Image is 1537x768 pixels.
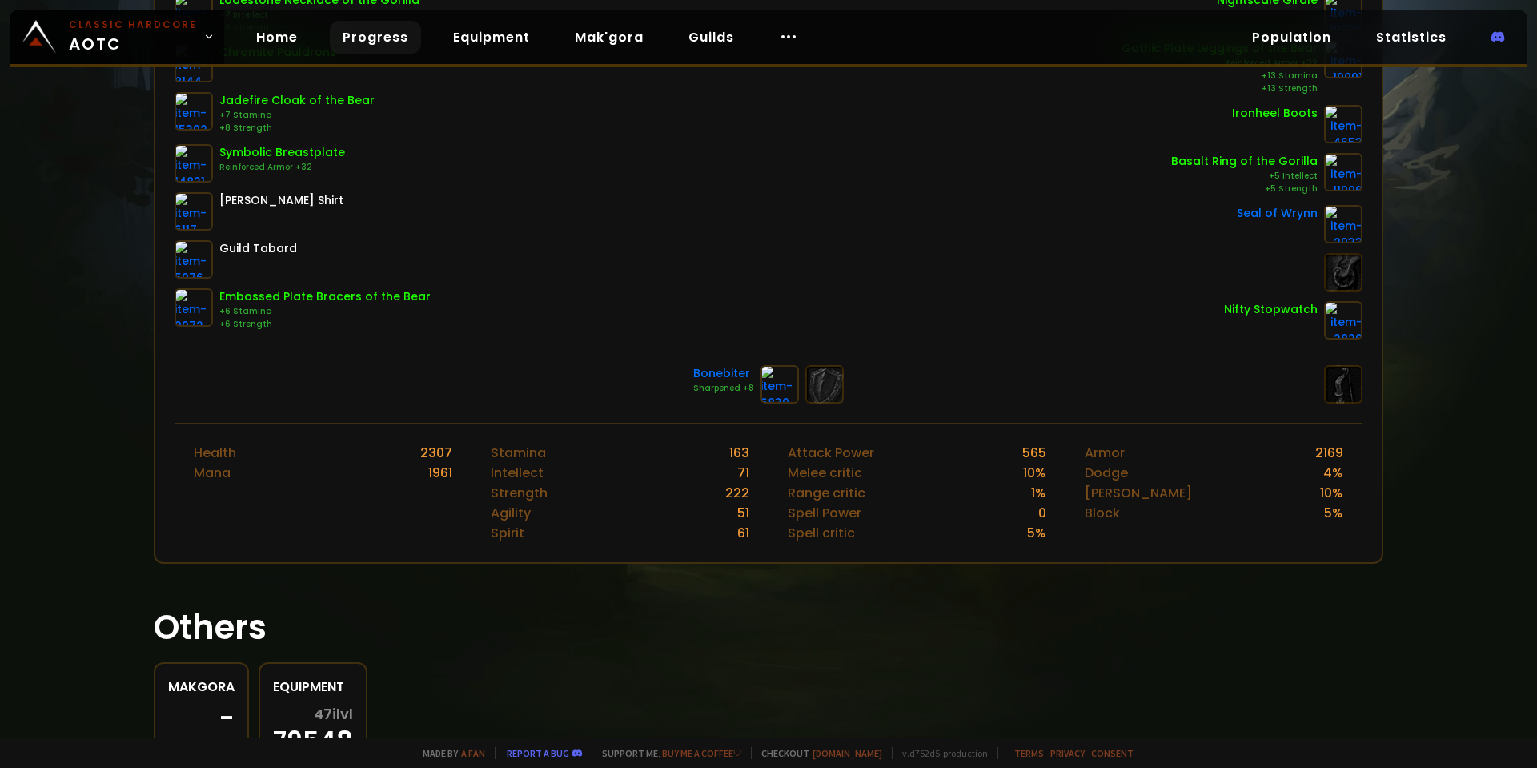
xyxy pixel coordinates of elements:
[562,21,656,54] a: Mak'gora
[1085,483,1192,503] div: [PERSON_NAME]
[1122,70,1318,82] div: +13 Stamina
[1085,503,1120,523] div: Block
[219,144,345,161] div: Symbolic Breastplate
[1038,503,1046,523] div: 0
[1315,443,1343,463] div: 2169
[219,92,375,109] div: Jadefire Cloak of the Bear
[725,483,749,503] div: 222
[729,443,749,463] div: 163
[1171,183,1318,195] div: +5 Strength
[461,747,485,759] a: a fan
[693,365,754,382] div: Bonebiter
[1031,483,1046,503] div: 1 %
[1324,153,1362,191] img: item-11996
[676,21,747,54] a: Guilds
[760,365,799,404] img: item-6830
[1324,301,1362,340] img: item-2820
[330,21,421,54] a: Progress
[194,463,231,483] div: Mana
[1237,205,1318,222] div: Seal of Wrynn
[154,662,249,767] a: Makgora-
[219,318,431,331] div: +6 Strength
[788,483,865,503] div: Range critic
[168,677,235,697] div: Makgora
[175,92,213,131] img: item-15392
[440,21,543,54] a: Equipment
[1324,503,1343,523] div: 5 %
[175,144,213,183] img: item-14821
[751,747,882,759] span: Checkout
[413,747,485,759] span: Made by
[788,523,855,543] div: Spell critic
[1363,21,1459,54] a: Statistics
[219,122,375,135] div: +8 Strength
[10,10,224,64] a: Classic HardcoreAOTC
[1027,523,1046,543] div: 5 %
[737,523,749,543] div: 61
[154,602,1383,653] h1: Others
[420,443,452,463] div: 2307
[243,21,311,54] a: Home
[168,706,235,730] div: -
[491,463,544,483] div: Intellect
[662,747,741,759] a: Buy me a coffee
[1023,463,1046,483] div: 10 %
[175,192,213,231] img: item-6117
[1171,153,1318,170] div: Basalt Ring of the Gorilla
[219,161,345,174] div: Reinforced Armor +32
[1171,170,1318,183] div: +5 Intellect
[1320,483,1343,503] div: 10 %
[219,192,343,209] div: [PERSON_NAME] Shirt
[1022,443,1046,463] div: 565
[194,443,236,463] div: Health
[737,463,749,483] div: 71
[491,523,524,543] div: Spirit
[788,463,862,483] div: Melee critic
[1232,105,1318,122] div: Ironheel Boots
[1324,205,1362,243] img: item-2933
[175,288,213,327] img: item-9972
[1323,463,1343,483] div: 4 %
[1122,82,1318,95] div: +13 Strength
[219,240,297,257] div: Guild Tabard
[273,706,353,753] div: 79548
[69,18,197,56] span: AOTC
[219,109,375,122] div: +7 Stamina
[491,443,546,463] div: Stamina
[491,483,548,503] div: Strength
[491,503,531,523] div: Agility
[1050,747,1085,759] a: Privacy
[219,288,431,305] div: Embossed Plate Bracers of the Bear
[273,677,353,697] div: Equipment
[788,443,874,463] div: Attack Power
[892,747,988,759] span: v. d752d5 - production
[314,706,353,722] span: 47 ilvl
[737,503,749,523] div: 51
[1085,463,1128,483] div: Dodge
[1239,21,1344,54] a: Population
[175,240,213,279] img: item-5976
[1224,301,1318,318] div: Nifty Stopwatch
[592,747,741,759] span: Support me,
[428,463,452,483] div: 1961
[219,9,419,22] div: +7 Intellect
[1091,747,1134,759] a: Consent
[1085,443,1125,463] div: Armor
[69,18,197,32] small: Classic Hardcore
[1014,747,1044,759] a: Terms
[813,747,882,759] a: [DOMAIN_NAME]
[507,747,569,759] a: Report a bug
[259,662,367,767] a: Equipment47ilvl79548
[1324,105,1362,143] img: item-4653
[693,382,754,395] div: Sharpened +8
[219,305,431,318] div: +6 Stamina
[788,503,861,523] div: Spell Power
